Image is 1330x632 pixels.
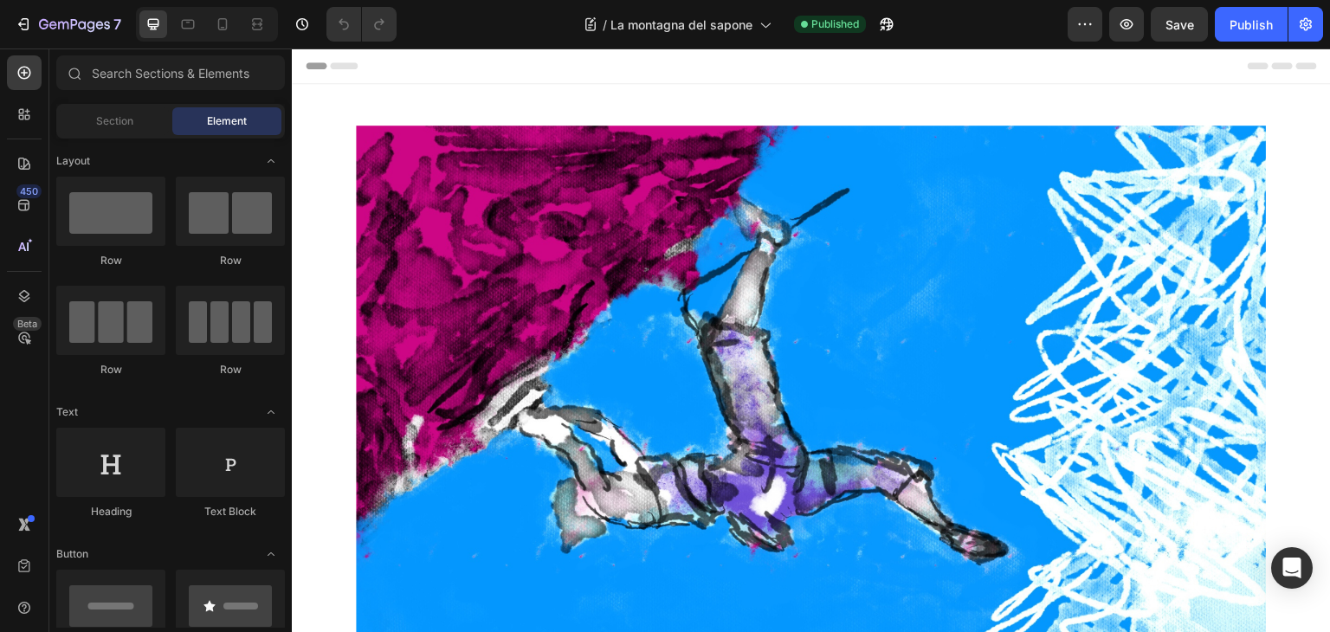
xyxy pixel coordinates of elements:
span: Section [96,113,133,129]
span: Element [207,113,247,129]
div: Open Intercom Messenger [1271,547,1313,589]
button: Publish [1215,7,1288,42]
div: Row [56,362,165,377]
span: Text [56,404,78,420]
span: Toggle open [257,540,285,568]
div: Undo/Redo [326,7,397,42]
span: Published [811,16,859,32]
div: Row [176,362,285,377]
button: 7 [7,7,129,42]
span: / [603,16,607,34]
span: Toggle open [257,147,285,175]
div: Text Block [176,504,285,519]
span: Button [56,546,88,562]
div: Row [176,253,285,268]
iframe: Design area [292,48,1330,632]
div: Beta [13,317,42,331]
div: Heading [56,504,165,519]
div: Row [56,253,165,268]
span: La montagna del sapone [610,16,752,34]
input: Search Sections & Elements [56,55,285,90]
p: 7 [113,14,121,35]
span: Toggle open [257,398,285,426]
button: Save [1151,7,1208,42]
div: Publish [1230,16,1273,34]
span: Save [1165,17,1194,32]
span: Layout [56,153,90,169]
div: 450 [16,184,42,198]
